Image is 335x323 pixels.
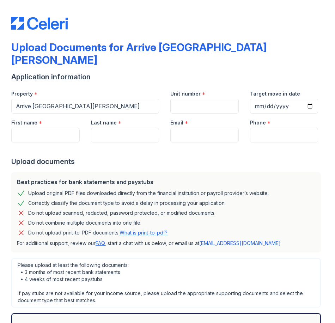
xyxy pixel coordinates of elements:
div: Upload original PDF files downloaded directly from the financial institution or payroll provider’... [28,189,269,197]
label: Unit number [170,90,201,97]
div: Upload Documents for Arrive [GEOGRAPHIC_DATA][PERSON_NAME] [11,41,324,66]
div: Best practices for bank statements and paystubs [17,178,315,186]
a: [EMAIL_ADDRESS][DOMAIN_NAME] [199,240,281,246]
div: Do not upload scanned, redacted, password protected, or modified documents. [28,209,215,217]
div: Do not combine multiple documents into one file. [28,219,141,227]
img: CE_Logo_Blue-a8612792a0a2168367f1c8372b55b34899dd931a85d93a1a3d3e32e68fde9ad4.png [11,17,68,30]
label: First name [11,119,37,126]
div: Correctly classify the document type to avoid a delay in processing your application. [28,199,226,207]
a: FAQ [96,240,105,246]
div: Please upload at least the following documents: • 3 months of most recent bank statements • 4 wee... [11,258,321,307]
p: For additional support, review our , start a chat with us below, or email us at [17,240,315,247]
label: Last name [91,119,117,126]
a: What is print-to-pdf? [120,230,167,236]
div: Upload documents [11,157,324,166]
label: Target move in date [250,90,300,97]
div: Application information [11,72,324,82]
label: Property [11,90,33,97]
label: Email [170,119,183,126]
p: Do not upload print-to-PDF documents. [28,229,167,236]
label: Phone [250,119,266,126]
